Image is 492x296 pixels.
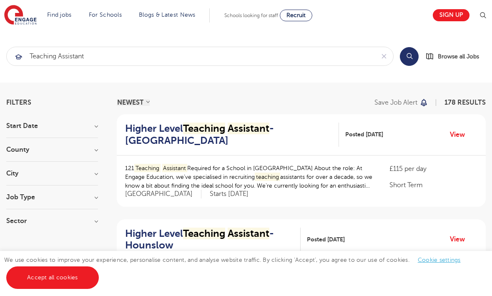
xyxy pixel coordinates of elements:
mark: Assistant [162,164,188,173]
button: Clear [374,47,393,65]
a: Sign up [433,9,469,21]
span: Filters [6,99,31,106]
a: Recruit [280,10,312,21]
a: View [450,234,471,245]
h3: Start Date [6,123,98,129]
span: Recruit [286,12,306,18]
h3: City [6,170,98,177]
p: 121 Required for a School in [GEOGRAPHIC_DATA] About the role: At Engage Education, we’ve special... [125,164,373,190]
h3: County [6,146,98,153]
a: Higher LevelTeaching Assistant- [GEOGRAPHIC_DATA] [125,123,339,147]
button: Save job alert [374,99,428,106]
a: Find jobs [47,12,72,18]
div: Submit [6,47,394,66]
mark: teaching [255,173,280,181]
h2: Higher Level - [GEOGRAPHIC_DATA] [125,123,332,147]
span: 178 RESULTS [444,99,486,106]
span: [GEOGRAPHIC_DATA] [125,190,201,198]
p: £115 per day [389,164,477,174]
mark: Teaching [183,123,225,134]
h2: Higher Level - Hounslow [125,228,294,252]
mark: Assistant [228,123,269,134]
input: Submit [7,47,374,65]
p: Starts [DATE] [210,190,249,198]
span: Posted [DATE] [345,130,383,139]
h3: Sector [6,218,98,224]
a: Browse all Jobs [425,52,486,61]
mark: Teaching [134,164,161,173]
img: Engage Education [4,5,37,26]
span: We use cookies to improve your experience, personalise content, and analyse website traffic. By c... [4,257,469,281]
p: Save job alert [374,99,417,106]
p: Short Term [389,180,477,190]
mark: Assistant [228,228,269,239]
mark: Teaching [183,228,225,239]
span: Posted [DATE] [307,235,345,244]
a: Higher LevelTeaching Assistant- Hounslow [125,228,301,252]
a: For Schools [89,12,122,18]
h3: Job Type [6,194,98,201]
button: Search [400,47,419,66]
span: Schools looking for staff [224,13,278,18]
a: Cookie settings [418,257,461,263]
a: View [450,129,471,140]
a: Accept all cookies [6,266,99,289]
a: Blogs & Latest News [139,12,196,18]
span: Browse all Jobs [438,52,479,61]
